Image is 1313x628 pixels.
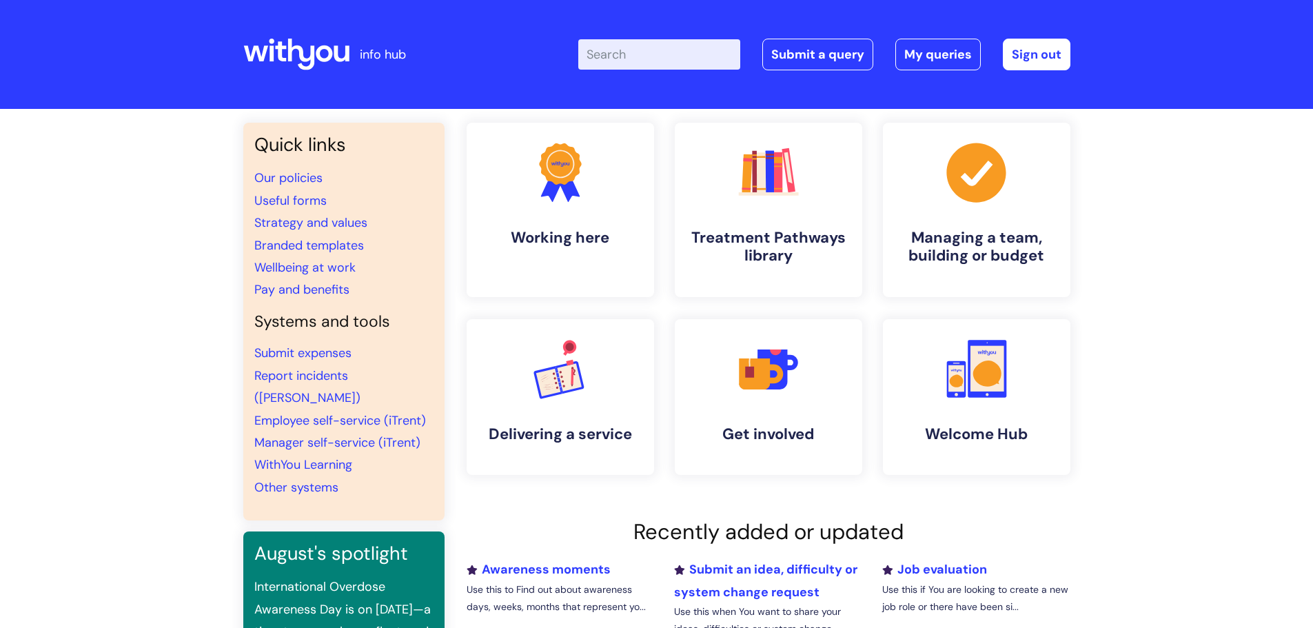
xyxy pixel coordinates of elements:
[254,479,338,496] a: Other systems
[254,367,360,406] a: Report incidents ([PERSON_NAME])
[254,237,364,254] a: Branded templates
[883,319,1070,475] a: Welcome Hub
[254,543,434,565] h3: August's spotlight
[254,170,323,186] a: Our policies
[360,43,406,65] p: info hub
[675,319,862,475] a: Get involved
[895,39,981,70] a: My queries
[467,519,1070,545] h2: Recently added or updated
[578,39,1070,70] div: | -
[478,425,643,443] h4: Delivering a service
[254,192,327,209] a: Useful forms
[254,434,420,451] a: Manager self-service (iTrent)
[467,561,611,578] a: Awareness moments
[254,214,367,231] a: Strategy and values
[762,39,873,70] a: Submit a query
[254,456,352,473] a: WithYou Learning
[882,561,987,578] a: Job evaluation
[674,561,857,600] a: Submit an idea, difficulty or system change request
[1003,39,1070,70] a: Sign out
[254,281,349,298] a: Pay and benefits
[254,259,356,276] a: Wellbeing at work
[467,581,654,616] p: Use this to Find out about awareness days, weeks, months that represent yo...
[686,229,851,265] h4: Treatment Pathways library
[894,229,1059,265] h4: Managing a team, building or budget
[894,425,1059,443] h4: Welcome Hub
[254,312,434,332] h4: Systems and tools
[254,412,426,429] a: Employee self-service (iTrent)
[882,581,1070,616] p: Use this if You are looking to create a new job role or there have been si...
[686,425,851,443] h4: Get involved
[467,319,654,475] a: Delivering a service
[883,123,1070,297] a: Managing a team, building or budget
[254,134,434,156] h3: Quick links
[578,39,740,70] input: Search
[675,123,862,297] a: Treatment Pathways library
[467,123,654,297] a: Working here
[254,345,352,361] a: Submit expenses
[478,229,643,247] h4: Working here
